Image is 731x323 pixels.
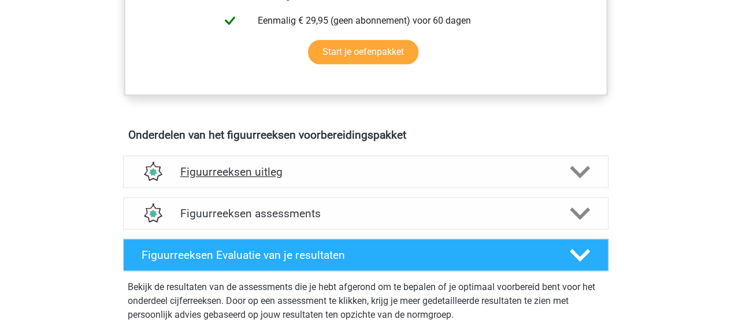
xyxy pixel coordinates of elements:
[128,280,604,322] p: Bekijk de resultaten van de assessments die je hebt afgerond om te bepalen of je optimaal voorber...
[308,40,418,64] a: Start je oefenpakket
[118,155,613,188] a: uitleg Figuurreeksen uitleg
[118,239,613,271] a: Figuurreeksen Evaluatie van je resultaten
[118,197,613,229] a: assessments Figuurreeksen assessments
[180,165,551,179] h4: Figuurreeksen uitleg
[142,248,551,262] h4: Figuurreeksen Evaluatie van je resultaten
[180,207,551,220] h4: Figuurreeksen assessments
[128,128,603,142] h4: Onderdelen van het figuurreeksen voorbereidingspakket
[138,157,167,187] img: figuurreeksen uitleg
[138,199,167,228] img: figuurreeksen assessments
